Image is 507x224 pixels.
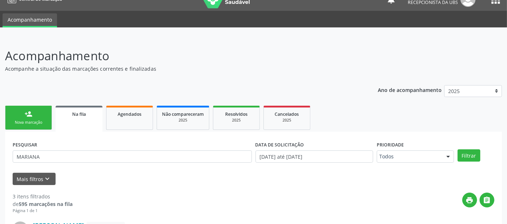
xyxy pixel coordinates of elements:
label: DATA DE SOLICITAÇÃO [255,139,304,150]
span: Agendados [118,111,141,117]
button: print [462,193,477,207]
span: Resolvidos [225,111,248,117]
i: keyboard_arrow_down [44,175,52,183]
div: Página 1 de 1 [13,208,73,214]
span: Na fila [72,111,86,117]
i:  [483,196,491,204]
button:  [480,193,494,207]
button: Mais filtroskeyboard_arrow_down [13,173,56,185]
label: Prioridade [377,139,404,150]
p: Acompanhe a situação das marcações correntes e finalizadas [5,65,353,73]
div: 3 itens filtrados [13,193,73,200]
p: Acompanhamento [5,47,353,65]
i: print [466,196,474,204]
button: Filtrar [458,149,480,162]
input: Nome, CNS [13,150,252,163]
p: Ano de acompanhamento [378,85,442,94]
div: person_add [25,110,32,118]
a: Acompanhamento [3,13,57,27]
span: Cancelados [275,111,299,117]
div: 2025 [269,118,305,123]
div: Nova marcação [10,120,47,125]
div: de [13,200,73,208]
div: 2025 [218,118,254,123]
div: 2025 [162,118,204,123]
span: Todos [379,153,439,160]
label: PESQUISAR [13,139,37,150]
span: Não compareceram [162,111,204,117]
strong: 595 marcações na fila [19,201,73,207]
input: Selecione um intervalo [255,150,373,163]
